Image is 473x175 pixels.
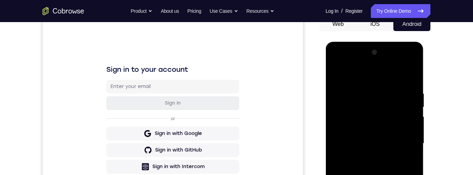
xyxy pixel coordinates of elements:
div: Sign in with Google [112,113,159,120]
button: Sign in with Google [64,109,197,123]
h1: Sign in to your account [64,47,197,57]
p: or [127,99,134,104]
button: Resources [247,4,275,18]
a: Register [346,4,363,18]
button: Sign in with GitHub [64,126,197,140]
button: Android [393,17,430,31]
a: Try Online Demo [371,4,430,18]
a: Log In [325,4,338,18]
button: iOS [357,17,394,31]
div: Sign in with GitHub [113,129,159,136]
a: Go to the home page [43,7,84,15]
button: Product [131,4,153,18]
a: Pricing [187,4,201,18]
span: / [341,7,342,15]
a: About us [161,4,179,18]
button: Sign in [64,79,197,93]
button: Web [320,17,357,31]
input: Enter your email [68,66,193,73]
button: Use Cases [209,4,238,18]
div: Sign in with Zendesk [110,163,161,169]
button: Sign in with Zendesk [64,159,197,173]
button: Sign in with Intercom [64,143,197,156]
div: Sign in with Intercom [110,146,162,153]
